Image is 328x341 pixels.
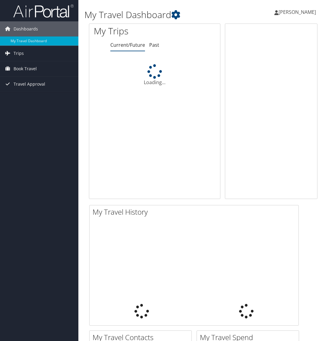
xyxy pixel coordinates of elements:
[94,25,161,37] h1: My Trips
[13,4,74,18] img: airportal-logo.png
[14,61,37,76] span: Book Travel
[274,3,322,21] a: [PERSON_NAME]
[149,42,159,48] a: Past
[14,46,24,61] span: Trips
[110,42,145,48] a: Current/Future
[93,207,298,217] h2: My Travel History
[279,9,316,15] span: [PERSON_NAME]
[14,21,38,36] span: Dashboards
[89,64,220,86] div: Loading...
[14,77,45,92] span: Travel Approval
[84,8,243,21] h1: My Travel Dashboard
